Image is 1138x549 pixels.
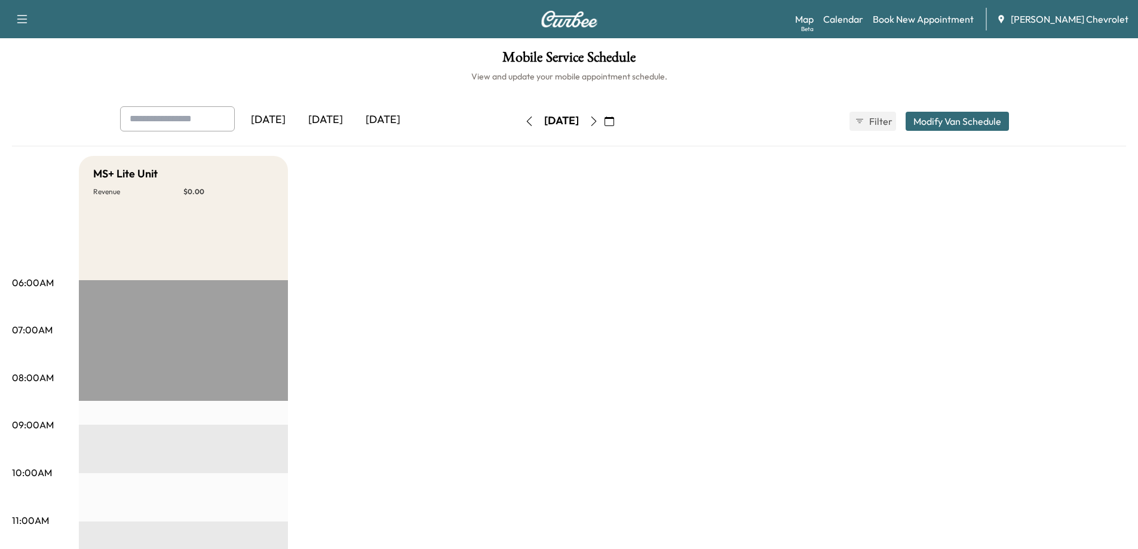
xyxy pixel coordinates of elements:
img: Curbee Logo [541,11,598,27]
div: Beta [801,24,814,33]
h5: MS+ Lite Unit [93,165,158,182]
button: Filter [849,112,896,131]
a: Calendar [823,12,863,26]
div: [DATE] [544,114,579,128]
p: 10:00AM [12,465,52,480]
div: [DATE] [297,106,354,134]
div: [DATE] [240,106,297,134]
span: [PERSON_NAME] Chevrolet [1011,12,1128,26]
p: 11:00AM [12,513,49,527]
h6: View and update your mobile appointment schedule. [12,70,1126,82]
p: 08:00AM [12,370,54,385]
div: [DATE] [354,106,412,134]
button: Modify Van Schedule [906,112,1009,131]
p: 07:00AM [12,323,53,337]
p: 06:00AM [12,275,54,290]
span: Filter [869,114,891,128]
p: $ 0.00 [183,187,274,197]
p: Revenue [93,187,183,197]
a: MapBeta [795,12,814,26]
h1: Mobile Service Schedule [12,50,1126,70]
a: Book New Appointment [873,12,974,26]
p: 09:00AM [12,418,54,432]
